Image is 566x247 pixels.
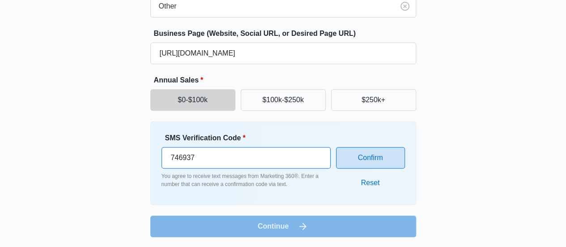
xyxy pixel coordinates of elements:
button: Reset [352,172,389,194]
label: Annual Sales [154,75,420,86]
label: SMS Verification Code [165,133,334,143]
input: e.g. janesplumbing.com [150,43,416,64]
button: $250k+ [331,89,416,111]
button: Confirm [336,147,405,169]
input: Enter verification code [162,147,331,169]
label: Business Page (Website, Social URL, or Desired Page URL) [154,28,420,39]
p: You agree to receive text messages from Marketing 360®. Enter a number that can receive a confirm... [162,172,331,188]
button: $0-$100k [150,89,235,111]
button: $100k-$250k [241,89,326,111]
